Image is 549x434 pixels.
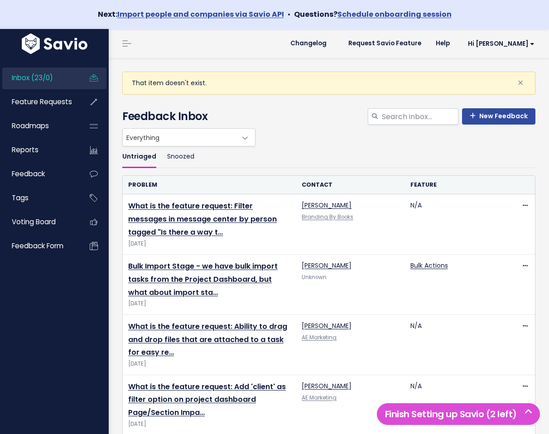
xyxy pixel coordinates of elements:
td: N/A [405,194,513,255]
a: AE Marketing [302,394,337,401]
span: Changelog [290,40,327,47]
a: Request Savio Feature [341,37,429,50]
h4: Feedback Inbox [122,108,535,125]
a: Feature Requests [2,92,75,112]
a: Tags [2,188,75,208]
a: Bulk Actions [410,261,448,270]
a: [PERSON_NAME] [302,261,352,270]
a: Snoozed [167,146,194,168]
a: What is the feature request: Ability to drag and drop files that are attached to a task for easy re… [128,321,287,358]
a: Branding By Books [302,213,353,221]
a: Voting Board [2,212,75,232]
span: • [288,9,290,19]
a: What is the feature request: Filter messages in message center by person tagged "Is there a way t… [128,201,277,237]
span: [DATE] [128,359,291,369]
td: N/A [405,314,513,375]
span: Everything [123,129,237,146]
th: Feature [405,176,513,194]
span: Unknown [302,274,327,281]
a: Hi [PERSON_NAME] [457,37,542,51]
button: Close [508,72,533,94]
span: Reports [12,145,39,154]
span: Inbox (23/0) [12,73,53,82]
div: That item doesn't exist. [122,72,535,95]
a: Import people and companies via Savio API [117,9,284,19]
a: Untriaged [122,146,156,168]
th: Problem [123,176,296,194]
a: Schedule onboarding session [337,9,452,19]
a: [PERSON_NAME] [302,381,352,391]
span: Feedback form [12,241,63,251]
span: Voting Board [12,217,56,227]
img: logo-white.9d6f32f41409.svg [19,34,90,54]
h5: Finish Setting up Savio (2 left) [381,407,536,421]
a: Roadmaps [2,116,75,136]
span: [DATE] [128,239,291,249]
a: New Feedback [462,108,535,125]
span: [DATE] [128,299,291,309]
a: [PERSON_NAME] [302,321,352,330]
a: What is the feature request: Add 'client' as filter option on project dashboard Page/Section Impa… [128,381,286,418]
ul: Filter feature requests [122,146,535,168]
a: Reports [2,140,75,160]
a: Feedback [2,164,75,184]
input: Search inbox... [381,108,458,125]
strong: Next: [98,9,284,19]
th: Contact [296,176,405,194]
span: Roadmaps [12,121,49,130]
span: Hi [PERSON_NAME] [468,40,535,47]
a: Bulk Import Stage - we have bulk import tasks from the Project Dashboard, but what about import sta… [128,261,278,298]
a: [PERSON_NAME] [302,201,352,210]
span: Everything [122,128,255,146]
span: [DATE] [128,420,291,429]
strong: Questions? [294,9,452,19]
a: Inbox (23/0) [2,68,75,88]
a: AE Marketing [302,334,337,341]
span: × [517,75,524,90]
a: Help [429,37,457,50]
span: Tags [12,193,29,203]
span: Feedback [12,169,45,178]
span: Feature Requests [12,97,72,106]
a: Feedback form [2,236,75,256]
